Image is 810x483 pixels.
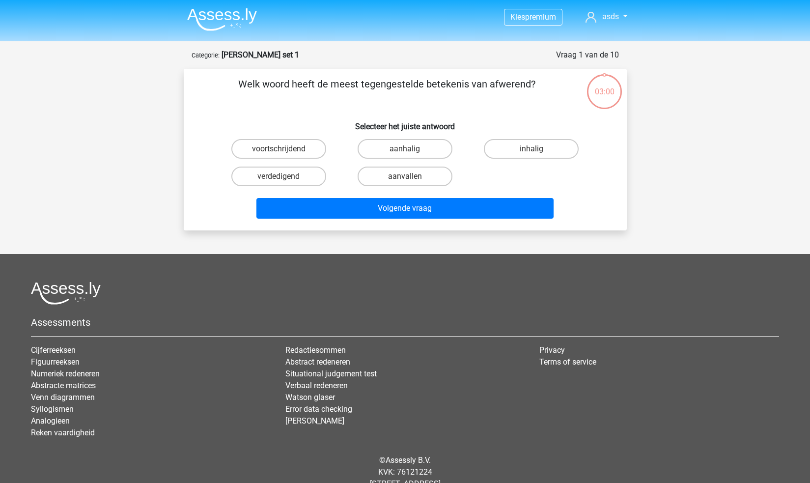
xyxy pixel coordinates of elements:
[556,49,619,61] div: Vraag 1 van de 10
[586,73,623,98] div: 03:00
[231,139,326,159] label: voortschrijdend
[192,52,220,59] small: Categorie:
[222,50,299,59] strong: [PERSON_NAME] set 1
[187,8,257,31] img: Assessly
[31,345,76,355] a: Cijferreeksen
[484,139,579,159] label: inhalig
[285,369,377,378] a: Situational judgement test
[31,404,74,414] a: Syllogismen
[539,345,565,355] a: Privacy
[31,357,80,367] a: Figuurreeksen
[285,345,346,355] a: Redactiesommen
[285,357,350,367] a: Abstract redeneren
[199,77,574,106] p: Welk woord heeft de meest tegengestelde betekenis van afwerend?
[285,416,344,426] a: [PERSON_NAME]
[31,369,100,378] a: Numeriek redeneren
[285,381,348,390] a: Verbaal redeneren
[31,393,95,402] a: Venn diagrammen
[504,10,562,24] a: Kiespremium
[525,12,556,22] span: premium
[602,12,619,21] span: asds
[539,357,596,367] a: Terms of service
[582,11,631,23] a: asds
[256,198,554,219] button: Volgende vraag
[31,381,96,390] a: Abstracte matrices
[231,167,326,186] label: verdedigend
[199,114,611,131] h6: Selecteer het juiste antwoord
[31,428,95,437] a: Reken vaardigheid
[285,393,335,402] a: Watson glaser
[358,167,452,186] label: aanvallen
[510,12,525,22] span: Kies
[358,139,452,159] label: aanhalig
[31,316,779,328] h5: Assessments
[31,282,101,305] img: Assessly logo
[285,404,352,414] a: Error data checking
[386,455,431,465] a: Assessly B.V.
[31,416,70,426] a: Analogieen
